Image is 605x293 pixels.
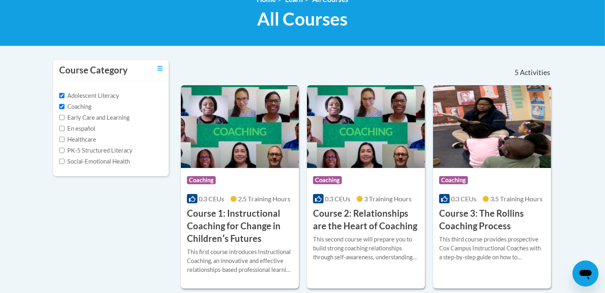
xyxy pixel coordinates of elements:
label: Coaching [59,102,91,111]
a: Course LogoCoaching0.3 CEUs3.5 Training Hours Course 3: The Rollins Coaching ProcessThis third co... [433,85,551,289]
label: Adolescent Literacy [59,91,119,100]
span: Coaching [439,176,468,184]
img: Course Logo [307,85,425,168]
h3: Course 2: Relationships are the Heart of Coaching [313,207,419,233]
span: Coaching [187,176,216,184]
span: 5 [515,68,519,77]
label: En español [59,124,95,133]
img: Course Logo [433,85,551,168]
span: 0.3 CEUs [199,195,224,203]
input: Checkbox for Options [59,126,64,131]
div: This first course introduces Instructional Coaching, an innovative and effective relationships-ba... [187,248,293,274]
input: Checkbox for Options [59,93,64,98]
a: Course LogoCoaching0.3 CEUs3 Training Hours Course 2: Relationships are the Heart of CoachingThis... [307,85,425,289]
h3: Course 1: Instructional Coaching for Change in Childrenʹs Futures [187,207,293,245]
span: 3 Training Hours [364,195,412,203]
input: Checkbox for Options [59,115,64,120]
img: Course Logo [181,85,299,168]
span: 0.3 CEUs [451,195,476,203]
label: Social-Emotional Health [59,157,130,166]
iframe: Button to launch messaging window [573,261,599,287]
span: 3.5 Training Hours [490,195,543,203]
label: Early Care and Learning [59,113,129,122]
input: Checkbox for Options [59,159,64,164]
span: Activities [520,68,550,77]
span: All Courses [257,8,348,30]
div: This third course provides prospective Cox Campus Instructional Coaches with a step-by-step guide... [439,235,545,262]
label: PK-5 Structured Literacy [59,146,133,155]
div: This second course will prepare you to build strong coaching relationships through self-awareness... [313,235,419,262]
span: Coaching [313,176,342,184]
h3: Course 3: The Rollins Coaching Process [439,207,545,233]
label: Healthcare [59,135,96,144]
h3: Course Category [59,64,128,77]
input: Checkbox for Options [59,137,64,142]
a: Course LogoCoaching0.3 CEUs2.5 Training Hours Course 1: Instructional Coaching for Change in Chil... [181,85,299,289]
input: Checkbox for Options [59,104,64,109]
span: 2.5 Training Hours [238,195,290,203]
span: 0.3 CEUs [325,195,350,203]
input: Checkbox for Options [59,148,64,153]
a: Toggle collapse [157,64,163,73]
